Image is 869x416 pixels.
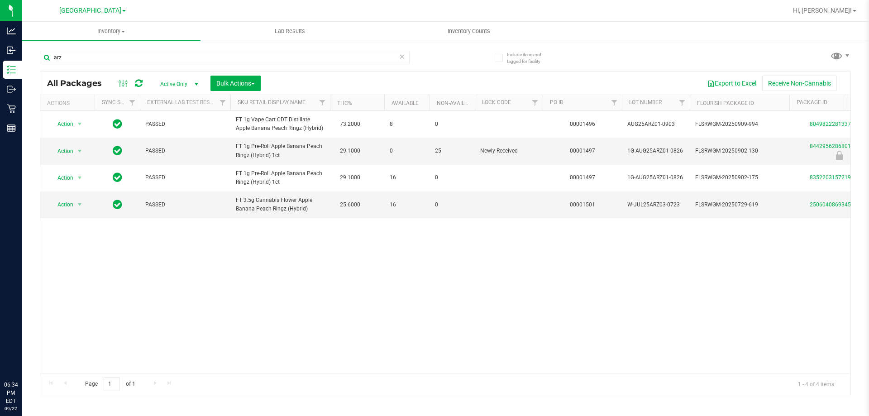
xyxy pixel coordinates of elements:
button: Bulk Actions [210,76,261,91]
span: 0 [435,201,469,209]
span: 25 [435,147,469,155]
span: PASSED [145,120,225,129]
span: Action [49,145,74,158]
span: FLSRWGM-20250902-130 [695,147,784,155]
span: Inventory [22,27,201,35]
p: 06:34 PM EDT [4,381,18,405]
iframe: Resource center [9,344,36,371]
span: PASSED [145,173,225,182]
span: Bulk Actions [216,80,255,87]
a: 00001496 [570,121,595,127]
inline-svg: Inventory [7,65,16,74]
button: Export to Excel [702,76,762,91]
span: PASSED [145,147,225,155]
span: Page of 1 [77,377,143,391]
a: Lot Number [629,99,662,105]
span: In Sync [113,118,122,130]
a: THC% [337,100,352,106]
span: 0 [435,120,469,129]
span: 1 - 4 of 4 items [791,377,841,391]
a: 00001501 [570,201,595,208]
div: Actions [47,100,91,106]
a: Filter [607,95,622,110]
span: PASSED [145,201,225,209]
span: In Sync [113,144,122,157]
span: 0 [435,173,469,182]
span: FT 3.5g Cannabis Flower Apple Banana Peach Ringz (Hybrid) [236,196,325,213]
span: 73.2000 [335,118,365,131]
inline-svg: Analytics [7,26,16,35]
span: 1G-AUG25ARZ01-0826 [627,147,684,155]
input: 1 [104,377,120,391]
span: select [74,145,86,158]
span: Hi, [PERSON_NAME]! [793,7,852,14]
inline-svg: Retail [7,104,16,113]
a: Lock Code [482,99,511,105]
a: PO ID [550,99,563,105]
span: select [74,198,86,211]
span: Action [49,172,74,184]
span: FT 1g Pre-Roll Apple Banana Peach Ringz (Hybrid) 1ct [236,142,325,159]
inline-svg: Reports [7,124,16,133]
span: select [74,172,86,184]
p: 09/22 [4,405,18,412]
span: FLSRWGM-20250902-175 [695,173,784,182]
span: Inventory Counts [435,27,502,35]
span: Clear [399,51,405,62]
span: FT 1g Vape Cart CDT Distillate Apple Banana Peach Ringz (Hybrid) [236,115,325,133]
a: 2506040869345483 [810,201,860,208]
span: FLSRWGM-20250909-994 [695,120,784,129]
input: Search Package ID, Item Name, SKU, Lot or Part Number... [40,51,410,64]
span: In Sync [113,171,122,184]
span: FLSRWGM-20250729-619 [695,201,784,209]
span: 16 [390,201,424,209]
a: Inventory [22,22,201,41]
a: Filter [315,95,330,110]
a: 8049822281337143 [810,121,860,127]
a: 00001497 [570,148,595,154]
span: 29.1000 [335,171,365,184]
a: 00001497 [570,174,595,181]
span: Newly Received [480,147,537,155]
span: [GEOGRAPHIC_DATA] [59,7,121,14]
a: Package ID [797,99,827,105]
a: Filter [125,95,140,110]
span: Action [49,198,74,211]
button: Receive Non-Cannabis [762,76,837,91]
span: Lab Results [263,27,317,35]
a: 8352203157219846 [810,174,860,181]
inline-svg: Inbound [7,46,16,55]
span: 16 [390,173,424,182]
a: External Lab Test Result [147,99,218,105]
a: Inventory Counts [379,22,558,41]
a: Sync Status [102,99,137,105]
a: Lab Results [201,22,379,41]
span: All Packages [47,78,111,88]
span: In Sync [113,198,122,211]
a: Non-Available [437,100,477,106]
a: Available [392,100,419,106]
a: 8442956286801342 [810,143,860,149]
a: Filter [675,95,690,110]
span: 29.1000 [335,144,365,158]
span: 8 [390,120,424,129]
a: Flourish Package ID [697,100,754,106]
span: 0 [390,147,424,155]
span: W-JUL25ARZ03-0723 [627,201,684,209]
span: 1G-AUG25ARZ01-0826 [627,173,684,182]
inline-svg: Outbound [7,85,16,94]
span: AUG25ARZ01-0903 [627,120,684,129]
a: Filter [528,95,543,110]
span: select [74,118,86,130]
span: Include items not tagged for facility [507,51,552,65]
a: Filter [215,95,230,110]
span: FT 1g Pre-Roll Apple Banana Peach Ringz (Hybrid) 1ct [236,169,325,186]
span: 25.6000 [335,198,365,211]
span: Action [49,118,74,130]
a: Sku Retail Display Name [238,99,306,105]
